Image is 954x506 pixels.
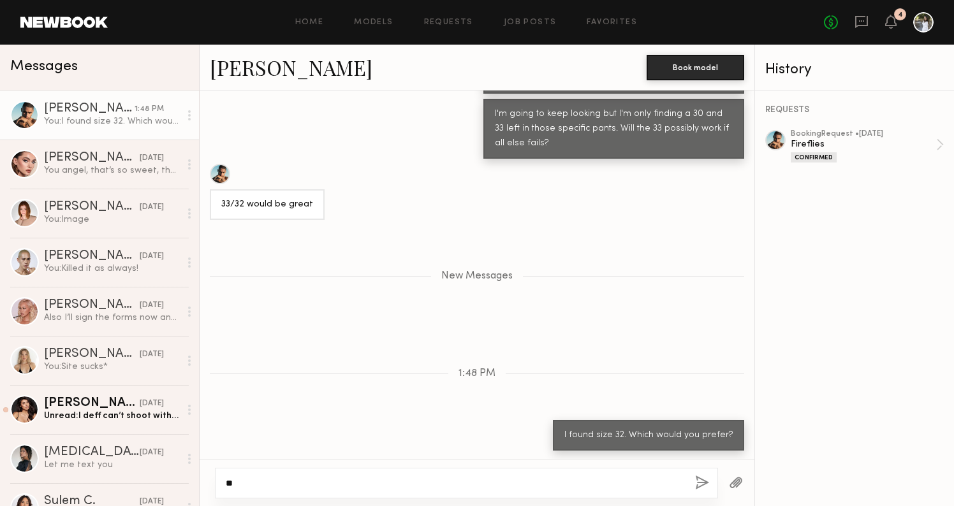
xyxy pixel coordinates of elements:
div: You angel, that’s so sweet, thank you so much! 🤍✨ [44,164,180,177]
div: Let me text you [44,459,180,471]
div: [DATE] [140,250,164,263]
div: [PERSON_NAME] [44,299,140,312]
div: [PERSON_NAME] [44,397,140,410]
div: 4 [898,11,903,18]
span: 1:48 PM [459,368,495,379]
a: Home [295,18,324,27]
a: Models [354,18,393,27]
div: [PERSON_NAME] [44,152,140,164]
div: Also I’ll sign the forms now and u get up so early! [44,312,180,324]
span: New Messages [441,271,513,282]
div: I found size 32. Which would you prefer? [564,428,733,443]
a: Favorites [587,18,637,27]
a: [PERSON_NAME] [210,54,372,81]
a: bookingRequest •[DATE]FirefliesConfirmed [791,130,944,163]
span: Messages [10,59,78,74]
div: Unread: I deff can’t shoot with a snake [44,410,180,422]
div: [DATE] [140,349,164,361]
div: You: Site sucks* [44,361,180,373]
a: Requests [424,18,473,27]
div: 33/32 would be great [221,198,313,212]
div: Fireflies [791,138,936,150]
div: [PERSON_NAME] [44,250,140,263]
div: [DATE] [140,300,164,312]
div: [DATE] [140,152,164,164]
div: You: Image [44,213,180,226]
div: I'm going to keep looking but I'm only finding a 30 and 33 left in those specific pants. Will the... [495,107,733,151]
div: REQUESTS [765,106,944,115]
div: [MEDICAL_DATA][PERSON_NAME] [44,446,140,459]
div: [PERSON_NAME] [44,201,140,213]
div: Confirmed [791,152,837,163]
div: You: Killed it as always! [44,263,180,275]
div: booking Request • [DATE] [791,130,936,138]
div: [DATE] [140,398,164,410]
div: [DATE] [140,201,164,213]
div: History [765,62,944,77]
div: 1:48 PM [135,103,164,115]
div: [PERSON_NAME] [44,103,135,115]
button: Book model [647,55,744,80]
a: Book model [647,61,744,72]
div: [DATE] [140,447,164,459]
a: Job Posts [504,18,557,27]
div: You: I found size 32. Which would you prefer? [44,115,180,127]
div: [PERSON_NAME] [44,348,140,361]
